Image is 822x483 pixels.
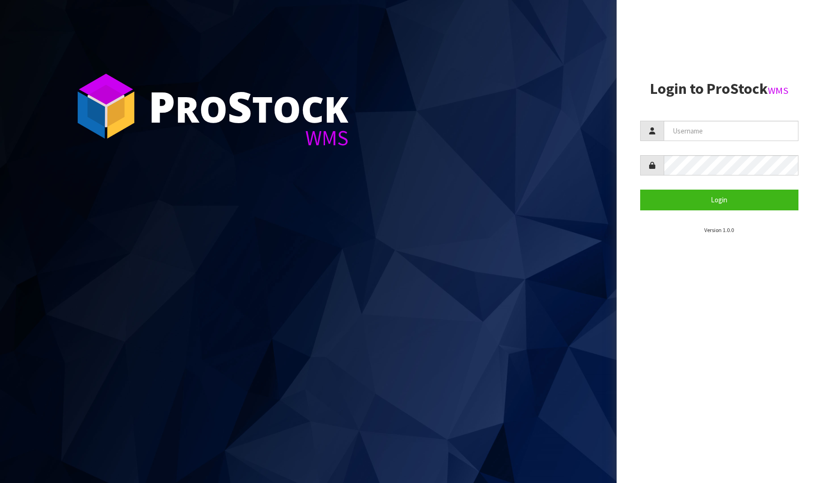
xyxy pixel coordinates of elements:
[228,77,252,135] span: S
[640,81,798,97] h2: Login to ProStock
[704,226,734,233] small: Version 1.0.0
[148,85,349,127] div: ro tock
[640,190,798,210] button: Login
[148,127,349,149] div: WMS
[71,71,141,142] img: ProStock Cube
[148,77,175,135] span: P
[768,84,789,97] small: WMS
[664,121,798,141] input: Username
